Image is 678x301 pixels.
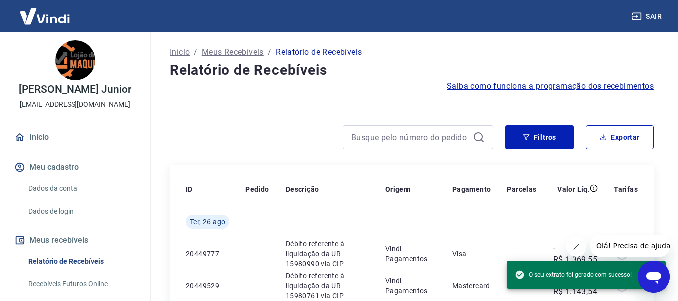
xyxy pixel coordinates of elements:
[186,249,229,259] p: 20449777
[507,249,536,259] p: -
[586,125,654,149] button: Exportar
[186,184,193,194] p: ID
[515,270,632,280] span: O seu extrato foi gerado com sucesso!
[452,281,491,291] p: Mastercard
[590,235,670,257] iframe: Mensagem da empresa
[190,217,225,227] span: Ter, 26 ago
[268,46,272,58] p: /
[24,251,138,272] a: Relatório de Recebíveis
[566,237,586,257] iframe: Fechar mensagem
[385,244,436,264] p: Vindi Pagamentos
[385,184,410,194] p: Origem
[505,125,574,149] button: Filtros
[614,184,638,194] p: Tarifas
[557,184,590,194] p: Valor Líq.
[276,46,362,58] p: Relatório de Recebíveis
[452,184,491,194] p: Pagamento
[202,46,264,58] a: Meus Recebíveis
[452,249,491,259] p: Visa
[245,184,269,194] p: Pedido
[351,130,469,145] input: Busque pelo número do pedido
[24,274,138,294] a: Recebíveis Futuros Online
[6,7,84,15] span: Olá! Precisa de ajuda?
[170,60,654,80] h4: Relatório de Recebíveis
[553,242,598,266] p: -R$ 1.369,55
[286,184,319,194] p: Descrição
[170,46,190,58] a: Início
[24,178,138,199] a: Dados da conta
[286,239,369,269] p: Débito referente à liquidação da UR 15980990 via CIP
[12,229,138,251] button: Meus recebíveis
[630,7,666,26] button: Sair
[638,261,670,293] iframe: Botão para abrir a janela de mensagens
[507,184,536,194] p: Parcelas
[55,40,95,80] img: ac771a6f-6b5d-4b04-8627-5a3ee31c9567.jpeg
[12,126,138,148] a: Início
[186,281,229,291] p: 20449529
[286,271,369,301] p: Débito referente à liquidação da UR 15980761 via CIP
[194,46,197,58] p: /
[12,1,77,31] img: Vindi
[24,201,138,222] a: Dados de login
[385,276,436,296] p: Vindi Pagamentos
[447,80,654,92] a: Saiba como funciona a programação dos recebimentos
[20,99,130,110] p: [EMAIL_ADDRESS][DOMAIN_NAME]
[19,84,131,95] p: [PERSON_NAME] Junior
[12,156,138,178] button: Meu cadastro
